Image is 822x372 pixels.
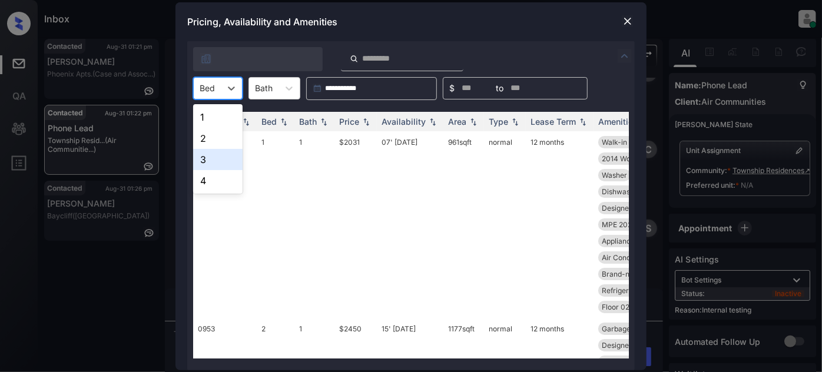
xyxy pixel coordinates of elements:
[193,170,243,191] div: 4
[496,82,503,95] span: to
[618,49,632,63] img: icon-zuma
[193,128,243,149] div: 2
[200,53,212,65] img: icon-zuma
[468,117,479,125] img: sorting
[602,187,641,196] span: Dishwasher
[602,220,668,229] span: MPE 2024 Landsc...
[484,131,526,318] td: normal
[622,15,634,27] img: close
[443,131,484,318] td: 961 sqft
[278,117,290,125] img: sorting
[526,131,594,318] td: 12 months
[294,131,334,318] td: 1
[602,357,658,366] span: Appliances Stai...
[531,117,576,127] div: Lease Term
[427,117,439,125] img: sorting
[602,237,658,245] span: Appliances Stai...
[382,117,426,127] div: Availability
[339,117,359,127] div: Price
[509,117,521,125] img: sorting
[602,138,654,147] span: Walk-in Closets
[334,131,377,318] td: $2031
[602,171,627,180] span: Washer
[193,149,243,170] div: 3
[377,131,443,318] td: 07' [DATE]
[489,117,508,127] div: Type
[350,54,359,64] img: icon-zuma
[448,117,466,127] div: Area
[602,270,664,278] span: Brand-new Kitch...
[240,117,252,125] img: sorting
[261,117,277,127] div: Bed
[602,204,662,212] span: Designer Cabine...
[602,286,658,295] span: Refrigerator Le...
[360,117,372,125] img: sorting
[602,154,662,163] span: 2014 Wood Floor...
[602,341,662,350] span: Designer Cabine...
[318,117,330,125] img: sorting
[257,131,294,318] td: 1
[193,107,243,128] div: 1
[602,253,652,262] span: Air Conditioner
[602,324,663,333] span: Garbage disposa...
[602,303,629,311] span: Floor 02
[598,117,638,127] div: Amenities
[299,117,317,127] div: Bath
[175,2,647,41] div: Pricing, Availability and Amenities
[449,82,455,95] span: $
[193,131,257,318] td: 0961
[577,117,589,125] img: sorting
